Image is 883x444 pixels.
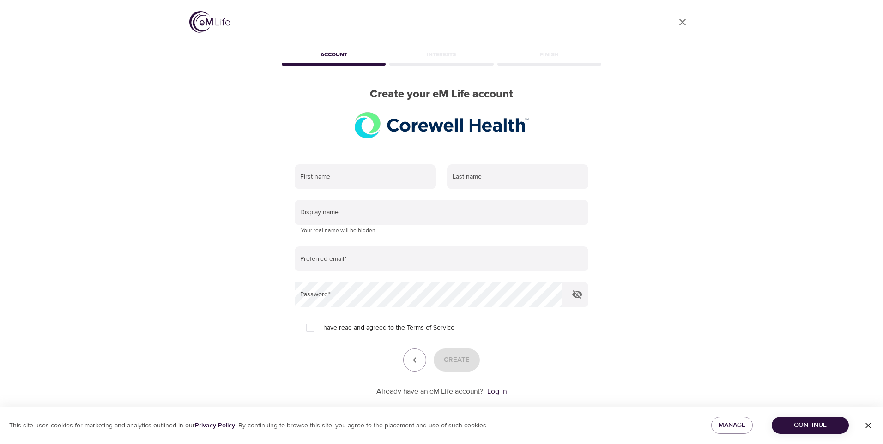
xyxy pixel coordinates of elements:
[195,421,235,430] a: Privacy Policy
[671,11,694,33] a: close
[189,11,230,33] img: logo
[376,386,484,397] p: Already have an eM Life account?
[280,88,603,101] h2: Create your eM Life account
[301,226,582,235] p: Your real name will be hidden.
[719,420,745,431] span: Manage
[407,323,454,333] a: Terms of Service
[355,112,529,138] img: Corewell%20Health.png
[779,420,841,431] span: Continue
[772,417,849,434] button: Continue
[711,417,753,434] button: Manage
[487,387,507,396] a: Log in
[320,323,454,333] span: I have read and agreed to the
